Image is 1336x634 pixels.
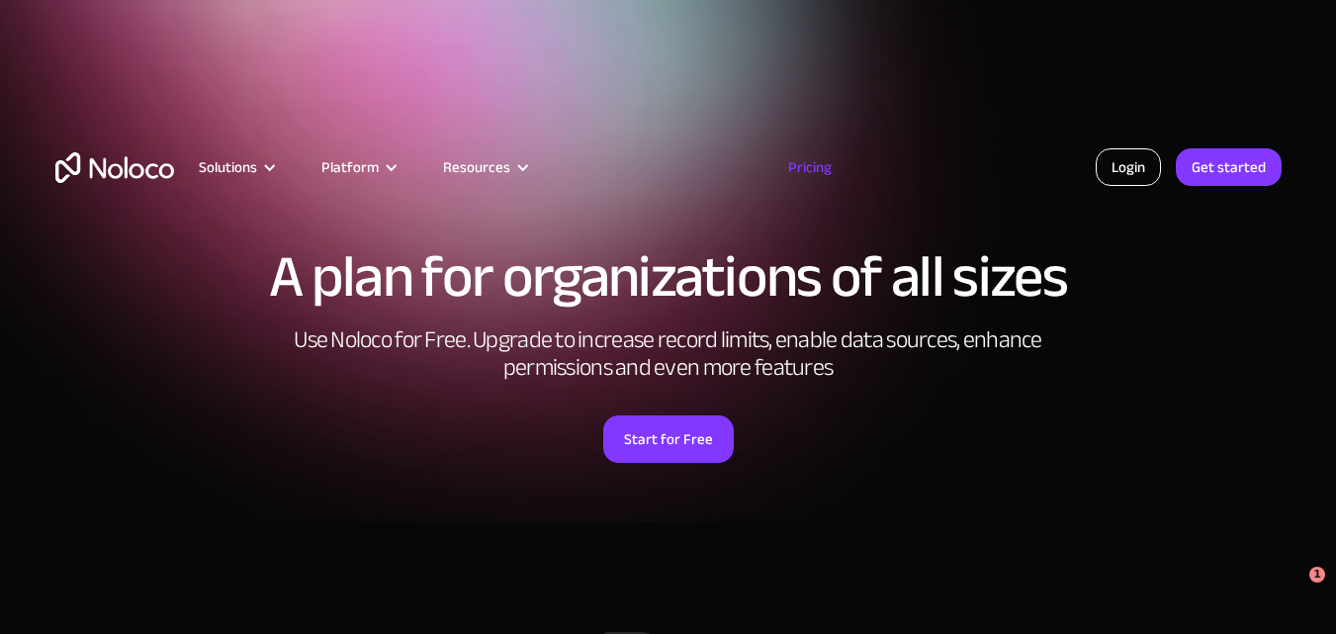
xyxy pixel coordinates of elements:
[443,154,510,180] div: Resources
[1096,148,1161,186] a: Login
[1269,567,1316,614] iframe: Intercom live chat
[940,442,1336,581] iframe: Intercom notifications message
[199,154,257,180] div: Solutions
[418,154,550,180] div: Resources
[273,326,1064,382] h2: Use Noloco for Free. Upgrade to increase record limits, enable data sources, enhance permissions ...
[1309,567,1325,583] span: 1
[55,247,1282,307] h1: A plan for organizations of all sizes
[603,415,734,463] a: Start for Free
[174,154,297,180] div: Solutions
[763,154,856,180] a: Pricing
[297,154,418,180] div: Platform
[321,154,379,180] div: Platform
[55,152,174,183] a: home
[1176,148,1282,186] a: Get started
